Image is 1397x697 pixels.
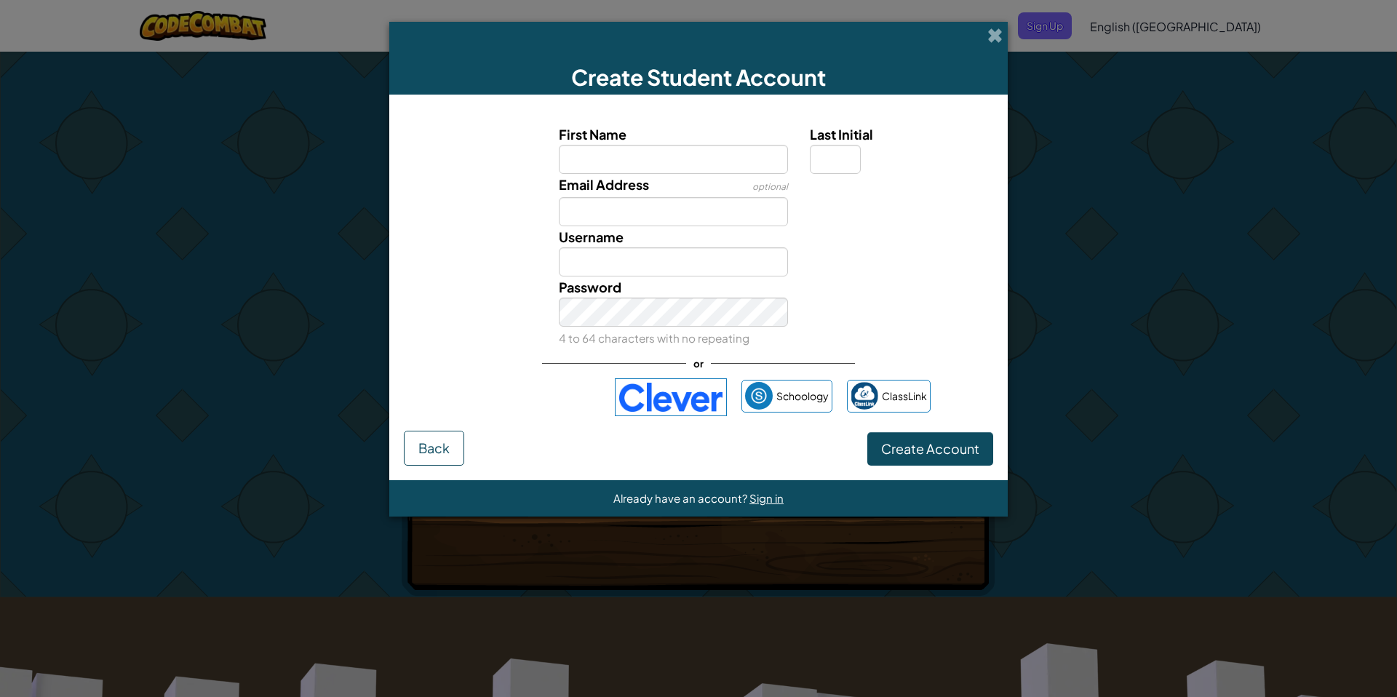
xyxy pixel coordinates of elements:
[559,279,621,295] span: Password
[881,440,979,457] span: Create Account
[686,353,711,374] span: or
[851,382,878,410] img: classlink-logo-small.png
[867,432,993,466] button: Create Account
[559,331,749,345] small: 4 to 64 characters with no repeating
[404,431,464,466] button: Back
[459,381,608,413] iframe: Sign in with Google Button
[615,378,727,416] img: clever-logo-blue.png
[571,63,826,91] span: Create Student Account
[418,439,450,456] span: Back
[613,491,749,505] span: Already have an account?
[810,126,873,143] span: Last Initial
[749,491,784,505] a: Sign in
[745,382,773,410] img: schoology.png
[882,386,927,407] span: ClassLink
[559,176,649,193] span: Email Address
[559,126,626,143] span: First Name
[776,386,829,407] span: Schoology
[559,228,624,245] span: Username
[752,181,788,192] span: optional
